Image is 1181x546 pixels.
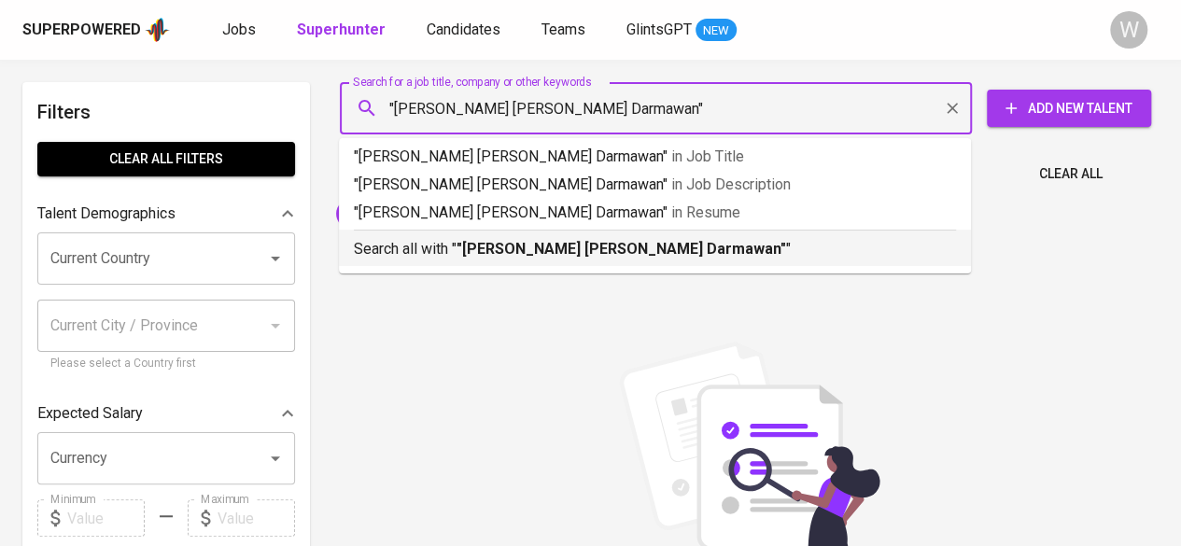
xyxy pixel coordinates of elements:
[37,395,295,432] div: Expected Salary
[1039,162,1103,186] span: Clear All
[145,16,170,44] img: app logo
[987,90,1151,127] button: Add New Talent
[1002,97,1136,120] span: Add New Talent
[354,202,956,224] p: "[PERSON_NAME] [PERSON_NAME] Darmawan"
[37,97,295,127] h6: Filters
[1032,157,1110,191] button: Clear All
[671,175,791,193] span: in Job Description
[22,16,170,44] a: Superpoweredapp logo
[297,21,386,38] b: Superhunter
[354,174,956,196] p: "[PERSON_NAME] [PERSON_NAME] Darmawan"
[1110,11,1147,49] div: W
[457,240,786,258] b: "[PERSON_NAME] [PERSON_NAME] Darmawan"
[626,21,692,38] span: GlintsGPT
[427,19,504,42] a: Candidates
[671,203,740,221] span: in Resume
[22,20,141,41] div: Superpowered
[37,402,143,425] p: Expected Salary
[50,355,282,373] p: Please select a Country first
[37,203,176,225] p: Talent Demographics
[336,199,572,229] div: [EMAIL_ADDRESS][DOMAIN_NAME]
[218,499,295,537] input: Value
[427,21,500,38] span: Candidates
[222,21,256,38] span: Jobs
[671,147,744,165] span: in Job Title
[67,499,145,537] input: Value
[541,19,589,42] a: Teams
[52,147,280,171] span: Clear All filters
[262,245,288,272] button: Open
[541,21,585,38] span: Teams
[37,195,295,232] div: Talent Demographics
[262,445,288,471] button: Open
[222,19,260,42] a: Jobs
[37,142,295,176] button: Clear All filters
[336,204,553,222] span: [EMAIL_ADDRESS][DOMAIN_NAME]
[354,146,956,168] p: "[PERSON_NAME] [PERSON_NAME] Darmawan"
[626,19,737,42] a: GlintsGPT NEW
[354,238,956,260] p: Search all with " "
[696,21,737,40] span: NEW
[297,19,389,42] a: Superhunter
[939,95,965,121] button: Clear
